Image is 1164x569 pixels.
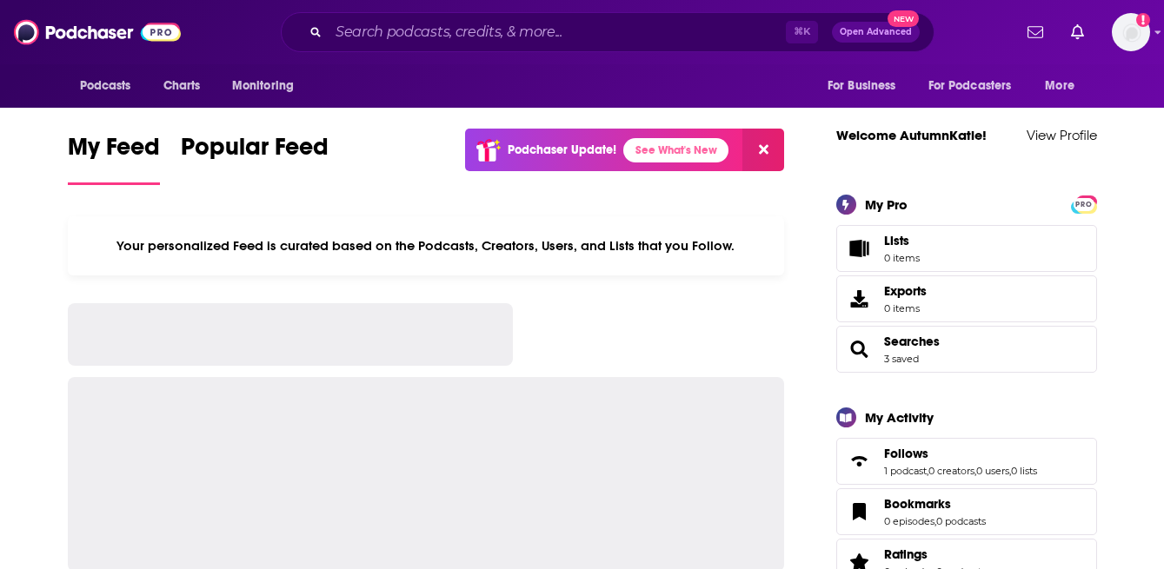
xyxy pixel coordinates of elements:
[152,69,211,103] a: Charts
[1112,13,1150,51] button: Show profile menu
[842,236,877,261] span: Lists
[281,12,935,52] div: Search podcasts, credits, & more...
[884,334,940,349] a: Searches
[974,465,976,477] span: ,
[884,546,928,562] span: Ratings
[884,496,951,512] span: Bookmarks
[220,69,316,103] button: open menu
[815,69,918,103] button: open menu
[1112,13,1150,51] img: User Profile
[68,132,160,172] span: My Feed
[1021,17,1050,47] a: Show notifications dropdown
[884,446,928,461] span: Follows
[888,10,919,27] span: New
[928,465,974,477] a: 0 creators
[842,500,877,524] a: Bookmarks
[842,449,877,473] a: Follows
[884,233,920,248] span: Lists
[163,74,201,98] span: Charts
[1064,17,1091,47] a: Show notifications dropdown
[232,74,294,98] span: Monitoring
[884,546,986,562] a: Ratings
[1011,465,1037,477] a: 0 lists
[1112,13,1150,51] span: Logged in as AutumnKatie
[865,196,908,213] div: My Pro
[623,138,728,162] a: See What's New
[1033,69,1096,103] button: open menu
[329,18,786,46] input: Search podcasts, credits, & more...
[836,275,1097,322] a: Exports
[928,74,1012,98] span: For Podcasters
[865,409,934,426] div: My Activity
[917,69,1037,103] button: open menu
[976,465,1009,477] a: 0 users
[884,233,909,248] span: Lists
[181,132,329,172] span: Popular Feed
[832,22,920,43] button: Open AdvancedNew
[927,465,928,477] span: ,
[1136,13,1150,27] svg: Add a profile image
[786,21,818,43] span: ⌘ K
[842,287,877,311] span: Exports
[1074,198,1094,211] span: PRO
[884,283,927,299] span: Exports
[68,132,160,185] a: My Feed
[840,28,912,36] span: Open Advanced
[935,515,936,527] span: ,
[884,302,927,314] span: 0 items
[68,69,154,103] button: open menu
[836,326,1097,373] span: Searches
[836,127,987,143] a: Welcome AutumnKatie!
[80,74,131,98] span: Podcasts
[14,16,181,49] img: Podchaser - Follow, Share and Rate Podcasts
[884,465,927,477] a: 1 podcast
[836,488,1097,535] span: Bookmarks
[68,216,785,275] div: Your personalized Feed is curated based on the Podcasts, Creators, Users, and Lists that you Follow.
[884,353,919,365] a: 3 saved
[836,438,1097,485] span: Follows
[508,142,616,157] p: Podchaser Update!
[842,337,877,361] a: Searches
[181,132,329,185] a: Popular Feed
[884,446,1037,461] a: Follows
[1009,465,1011,477] span: ,
[884,515,935,527] a: 0 episodes
[828,74,896,98] span: For Business
[884,252,920,264] span: 0 items
[1027,127,1097,143] a: View Profile
[936,515,986,527] a: 0 podcasts
[1045,74,1074,98] span: More
[1074,196,1094,209] a: PRO
[836,225,1097,272] a: Lists
[884,496,986,512] a: Bookmarks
